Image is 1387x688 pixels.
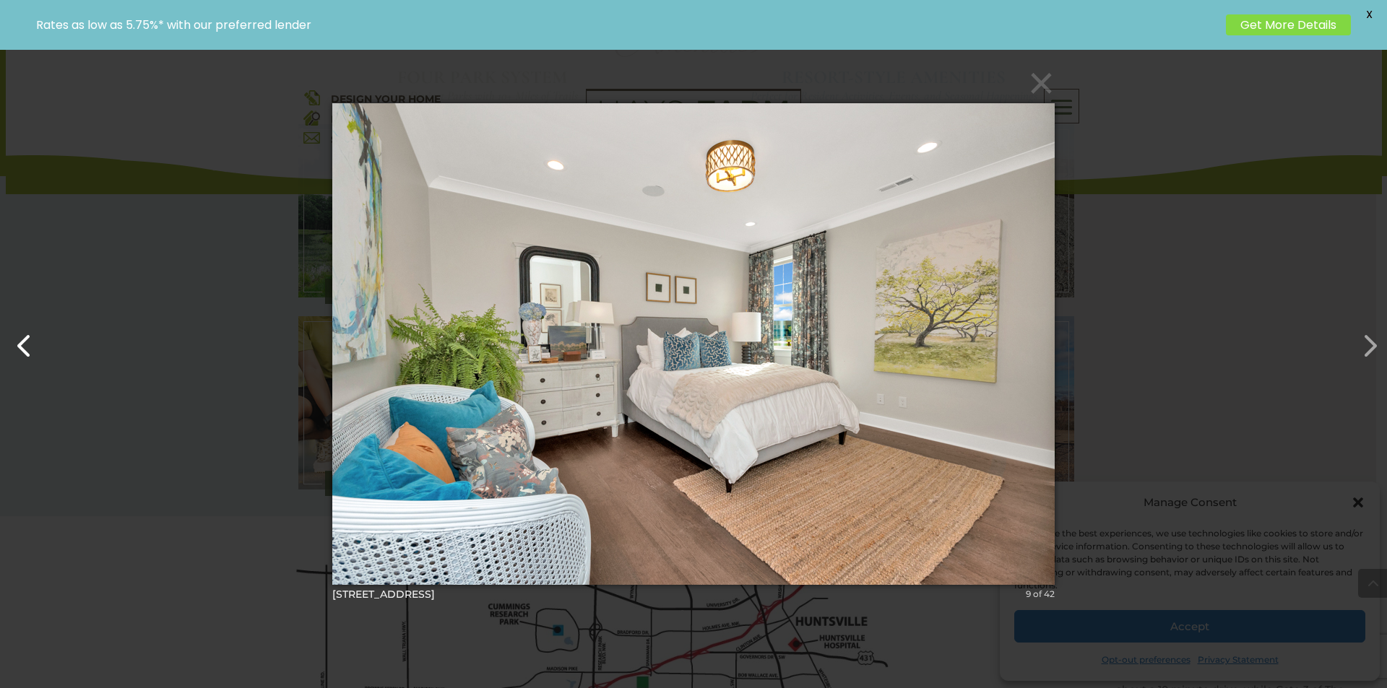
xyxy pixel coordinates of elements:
[337,67,1059,99] button: ×
[332,588,1055,601] div: [STREET_ADDRESS]
[332,74,1055,614] img: undefined
[1226,14,1351,35] a: Get More Details
[1345,321,1380,356] button: Next (Right arrow key)
[1358,4,1380,25] span: X
[1026,588,1055,601] div: 9 of 42
[36,18,1219,32] p: Rates as low as 5.75%* with our preferred lender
